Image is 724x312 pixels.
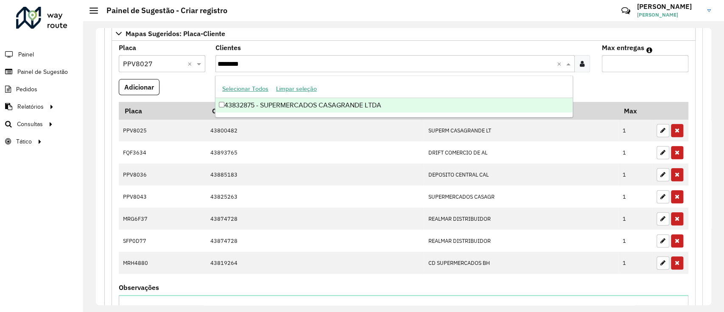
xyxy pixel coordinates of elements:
[206,186,424,208] td: 43825263
[119,230,206,252] td: SFP0D77
[119,163,206,186] td: PPV8036
[206,141,424,163] td: 43893765
[218,82,272,96] button: Selecionar Todos
[424,230,618,252] td: REALMAR DISTRIBUIDOR
[424,163,618,186] td: DEPOSITO CENTRAL CAL
[424,120,618,142] td: SUPERM CASAGRANDE LT
[17,102,44,111] span: Relatórios
[617,2,635,20] a: Contato Rápido
[119,186,206,208] td: PPV8043
[119,102,206,120] th: Placa
[272,82,321,96] button: Limpar seleção
[618,163,652,186] td: 1
[16,137,32,146] span: Tático
[424,208,618,230] td: REALMAR DISTRIBUIDOR
[126,30,225,37] span: Mapas Sugeridos: Placa-Cliente
[424,252,618,274] td: CD SUPERMERCADOS BH
[215,42,241,53] label: Clientes
[119,282,159,292] label: Observações
[618,208,652,230] td: 1
[206,230,424,252] td: 43874728
[215,76,573,118] ng-dropdown-panel: Options list
[206,102,424,120] th: Código Cliente
[17,67,68,76] span: Painel de Sugestão
[17,120,43,129] span: Consultas
[618,102,652,120] th: Max
[119,208,206,230] td: MRG6F37
[206,163,424,186] td: 43885183
[206,252,424,274] td: 43819264
[206,208,424,230] td: 43874728
[618,252,652,274] td: 1
[119,120,206,142] td: PPV8025
[618,186,652,208] td: 1
[206,120,424,142] td: 43800482
[557,59,564,69] span: Clear all
[119,141,206,163] td: FQF3634
[424,141,618,163] td: DRIFT COMERCIO DE AL
[119,42,136,53] label: Placa
[618,230,652,252] td: 1
[98,6,227,15] h2: Painel de Sugestão - Criar registro
[18,50,34,59] span: Painel
[119,79,159,95] button: Adicionar
[215,98,573,112] div: 43832875 - SUPERMERCADOS CASAGRANDE LTDA
[637,3,701,11] h3: [PERSON_NAME]
[187,59,195,69] span: Clear all
[602,42,644,53] label: Max entregas
[16,85,37,94] span: Pedidos
[618,120,652,142] td: 1
[646,47,652,53] em: Máximo de clientes que serão colocados na mesma rota com os clientes informados
[424,186,618,208] td: SUPERMERCADOS CASAGR
[618,141,652,163] td: 1
[119,252,206,274] td: MRH4880
[637,11,701,19] span: [PERSON_NAME]
[112,26,696,41] a: Mapas Sugeridos: Placa-Cliente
